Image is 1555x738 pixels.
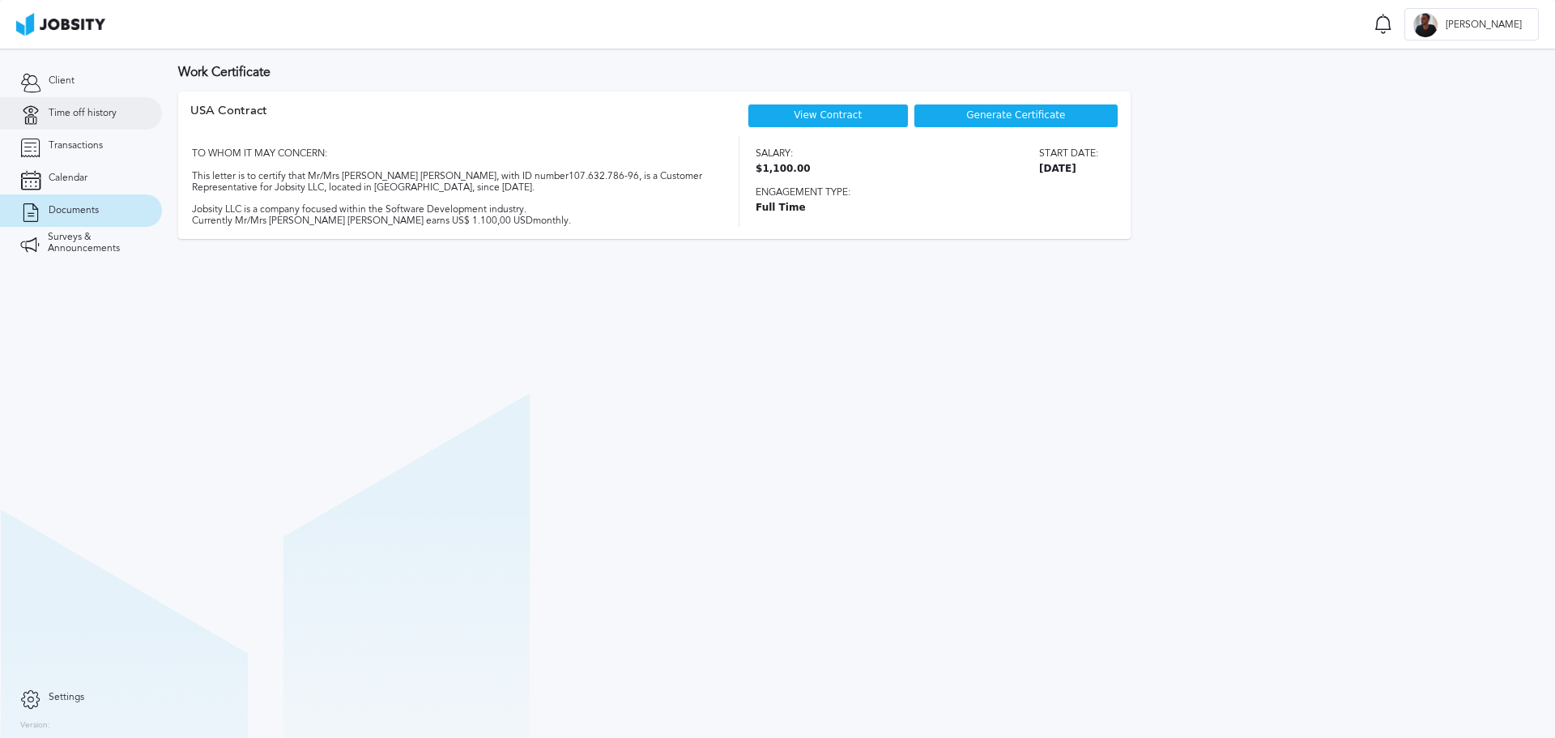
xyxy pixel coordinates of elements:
[49,173,87,184] span: Calendar
[190,104,267,136] div: USA Contract
[1438,19,1530,31] span: [PERSON_NAME]
[966,110,1065,122] span: Generate Certificate
[1404,8,1539,41] button: G[PERSON_NAME]
[1039,164,1098,175] span: [DATE]
[49,108,117,119] span: Time off history
[16,13,105,36] img: ab4bad089aa723f57921c736e9817d99.png
[1413,13,1438,37] div: G
[20,721,50,731] label: Version:
[1039,148,1098,160] span: Start date:
[48,232,142,254] span: Surveys & Announcements
[756,164,811,175] span: $1,100.00
[756,187,1098,198] span: Engagement type:
[49,692,84,703] span: Settings
[49,205,99,216] span: Documents
[178,65,1539,79] h3: Work Certificate
[794,109,862,121] a: View Contract
[756,148,811,160] span: Salary:
[756,203,1098,214] span: Full Time
[49,75,75,87] span: Client
[190,136,710,227] div: TO WHOM IT MAY CONCERN: This letter is to certify that Mr/Mrs [PERSON_NAME] [PERSON_NAME], with I...
[49,140,103,151] span: Transactions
